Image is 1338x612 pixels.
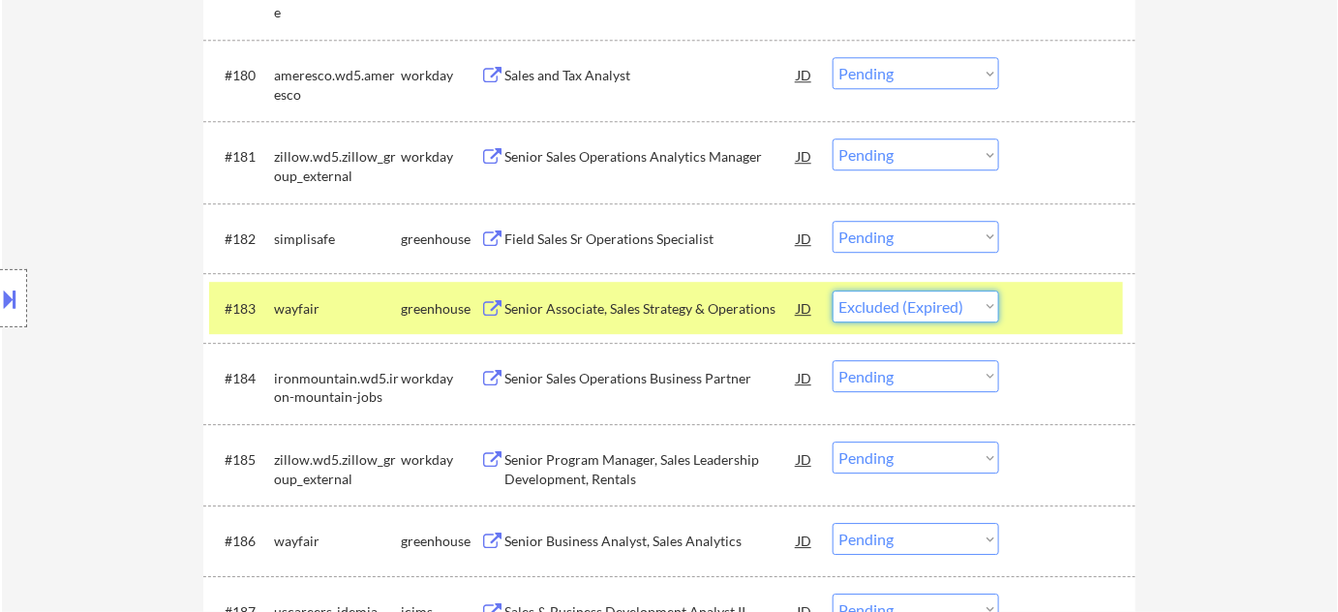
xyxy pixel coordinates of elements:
[795,138,814,173] div: JD
[504,229,797,249] div: Field Sales Sr Operations Specialist
[401,450,480,470] div: workday
[504,147,797,167] div: Senior Sales Operations Analytics Manager
[504,66,797,85] div: Sales and Tax Analyst
[504,450,797,488] div: Senior Program Manager, Sales Leadership Development, Rentals
[795,57,814,92] div: JD
[401,66,480,85] div: workday
[401,229,480,249] div: greenhouse
[504,369,797,388] div: Senior Sales Operations Business Partner
[504,299,797,319] div: Senior Associate, Sales Strategy & Operations
[795,442,814,476] div: JD
[401,532,480,551] div: greenhouse
[795,523,814,558] div: JD
[225,532,258,551] div: #186
[401,299,480,319] div: greenhouse
[401,147,480,167] div: workday
[401,369,480,388] div: workday
[274,66,401,104] div: ameresco.wd5.ameresco
[504,532,797,551] div: Senior Business Analyst, Sales Analytics
[795,360,814,395] div: JD
[795,291,814,325] div: JD
[795,221,814,256] div: JD
[225,66,258,85] div: #180
[274,532,401,551] div: wayfair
